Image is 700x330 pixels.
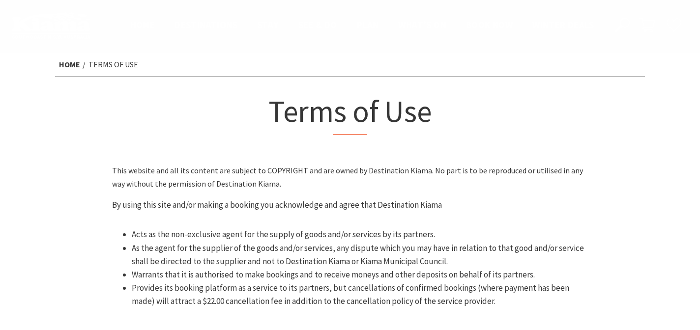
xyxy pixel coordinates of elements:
[59,59,80,70] a: Home
[132,268,588,281] li: Warrants that it is authorised to make bookings and to receive moneys and other deposits on behal...
[132,242,588,268] li: As the agent for the supplier of the goods and/or services, any dispute which you may have in rel...
[130,19,155,30] span: Home
[112,165,583,189] span: This website and all its content are subject to COPYRIGHT and are owned by Destination Kiama. No ...
[175,19,237,30] span: Destinations
[532,19,594,30] span: Winter Deals
[357,19,379,30] span: Plan
[120,17,604,33] nav: Main Menu
[132,228,588,241] li: Acts as the non-exclusive agent for the supply of goods and/or services by its partners.
[398,19,446,30] span: What’s On
[112,198,442,212] p: By using this site and/or making a booking you acknowledge and agree that Destination Kiama
[132,281,588,308] li: Provides its booking platform as a service to its partners, but cancellations of confirmed bookin...
[466,19,513,30] span: Book now
[88,58,138,71] li: Terms of Use
[257,19,279,30] span: Stay
[157,91,543,135] h1: Terms of Use
[298,19,337,30] span: See & Do
[12,12,90,39] img: Kiama Logo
